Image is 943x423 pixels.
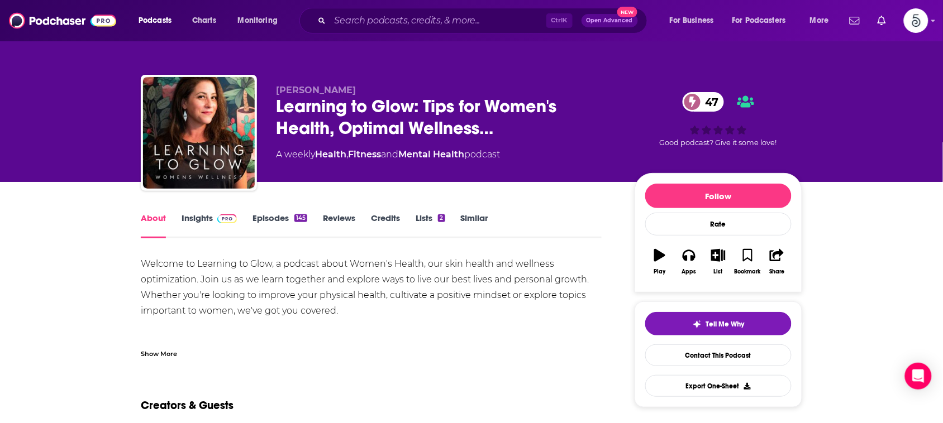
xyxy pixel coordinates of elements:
a: InsightsPodchaser Pro [182,213,237,238]
button: Share [763,242,792,282]
button: Apps [674,242,703,282]
a: Charts [185,12,223,30]
span: Ctrl K [546,13,573,28]
img: tell me why sparkle [693,320,702,329]
div: Play [654,268,666,275]
span: Good podcast? Give it some love! [660,138,777,147]
span: More [810,13,829,28]
div: Apps [682,268,697,275]
div: Open Intercom Messenger [905,363,932,390]
span: New [617,7,637,17]
div: List [714,268,723,275]
button: Follow [645,184,792,208]
a: Fitness [348,149,381,160]
h2: Creators & Guests [141,398,234,412]
span: Charts [192,13,216,28]
a: Reviews [323,213,355,238]
a: Health [315,149,346,160]
span: and [381,149,398,160]
div: Rate [645,213,792,235]
span: Open Advanced [587,18,633,23]
a: Credits [371,213,400,238]
a: Episodes145 [253,213,307,238]
a: Show notifications dropdown [873,11,890,30]
div: Search podcasts, credits, & more... [310,8,658,33]
img: Learning to Glow: Tips for Women's Health, Optimal Wellness in Midlife and Aging Gracefully [143,77,255,189]
a: Contact This Podcast [645,344,792,366]
button: Export One-Sheet [645,375,792,397]
button: Show profile menu [904,8,928,33]
a: Show notifications dropdown [845,11,864,30]
div: A weekly podcast [276,148,500,161]
a: 47 [683,92,724,112]
a: About [141,213,166,238]
button: open menu [662,12,728,30]
div: 2 [438,214,445,222]
button: open menu [725,12,802,30]
button: open menu [230,12,292,30]
span: Logged in as Spiral5-G2 [904,8,928,33]
span: [PERSON_NAME] [276,85,356,95]
div: 145 [294,214,307,222]
a: Similar [461,213,488,238]
span: Monitoring [238,13,278,28]
span: Tell Me Why [706,320,745,329]
span: 47 [694,92,724,112]
span: Podcasts [139,13,172,28]
a: Lists2 [416,213,445,238]
img: User Profile [904,8,928,33]
button: Bookmark [733,242,762,282]
div: Bookmark [735,268,761,275]
button: open menu [802,12,843,30]
div: 47Good podcast? Give it some love! [635,85,802,154]
button: Open AdvancedNew [582,14,638,27]
a: Mental Health [398,149,464,160]
img: Podchaser Pro [217,214,237,223]
span: For Business [670,13,714,28]
div: Share [769,268,784,275]
input: Search podcasts, credits, & more... [330,12,546,30]
img: Podchaser - Follow, Share and Rate Podcasts [9,10,116,31]
button: tell me why sparkleTell Me Why [645,312,792,335]
button: open menu [131,12,186,30]
span: For Podcasters [732,13,786,28]
button: List [704,242,733,282]
span: , [346,149,348,160]
button: Play [645,242,674,282]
